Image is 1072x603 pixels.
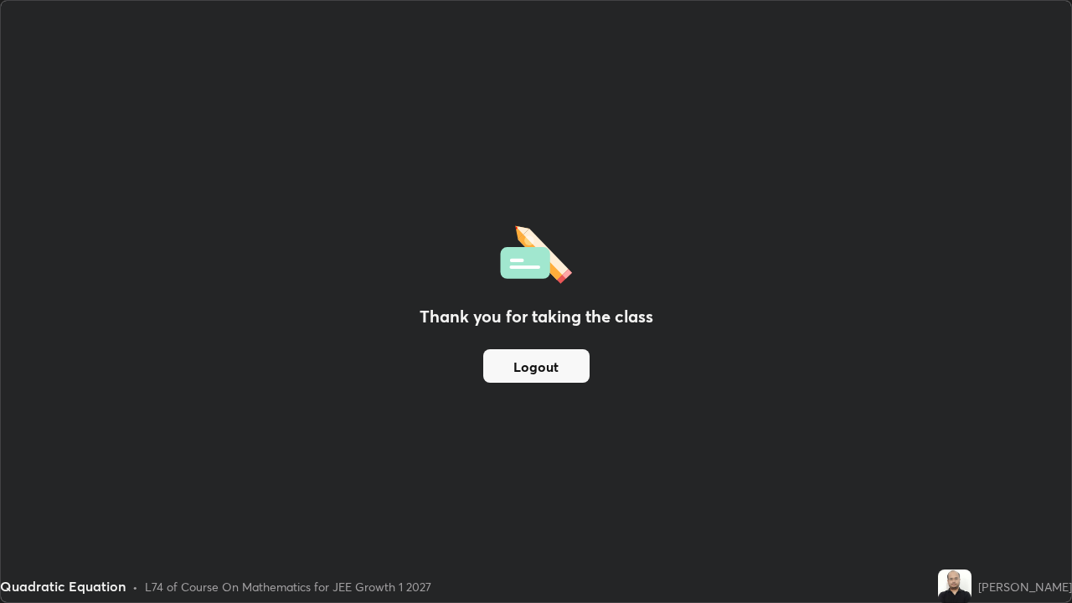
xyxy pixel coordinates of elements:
img: offlineFeedback.1438e8b3.svg [500,220,572,284]
div: [PERSON_NAME] [978,578,1072,595]
img: 83f50dee00534478af7b78a8c624c472.jpg [938,569,971,603]
button: Logout [483,349,590,383]
div: L74 of Course On Mathematics for JEE Growth 1 2027 [145,578,431,595]
div: • [132,578,138,595]
h2: Thank you for taking the class [420,304,653,329]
